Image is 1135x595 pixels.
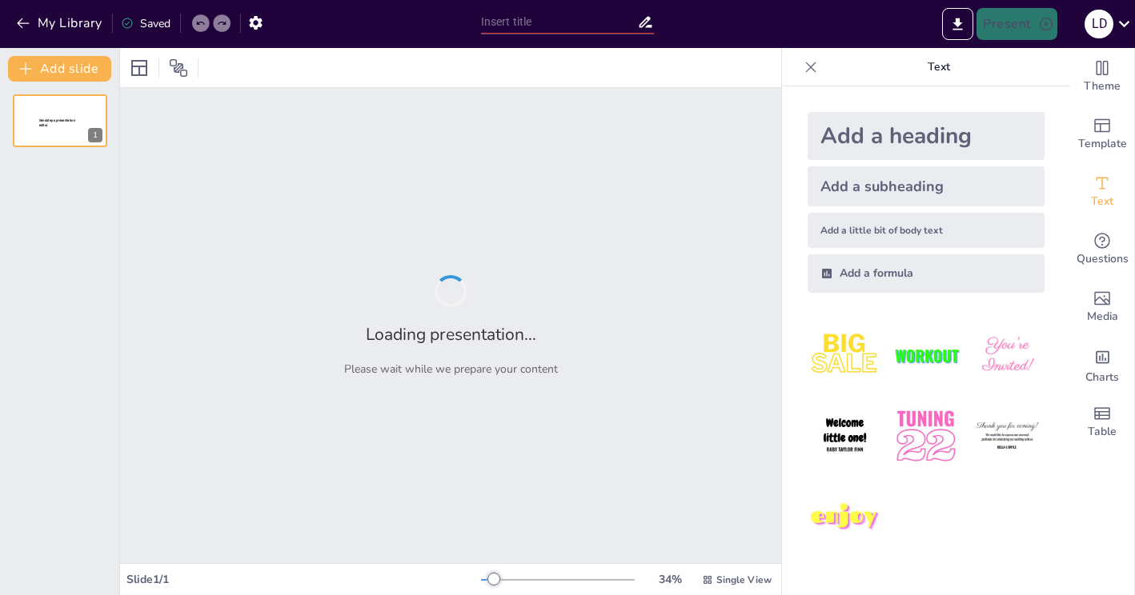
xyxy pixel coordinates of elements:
img: 1.jpeg [808,318,882,393]
div: Get real-time input from your audience [1070,221,1134,278]
div: Add a formula [808,254,1045,293]
img: 6.jpeg [970,399,1045,473]
img: 3.jpeg [970,318,1045,393]
div: Layout [126,55,152,81]
span: Media [1087,308,1118,325]
span: Questions [1077,250,1129,268]
button: Export to PowerPoint [942,8,973,40]
span: Table [1088,423,1117,441]
button: Add slide [8,56,111,82]
img: 4.jpeg [808,399,882,473]
span: Template [1078,135,1127,153]
img: 2.jpeg [888,318,963,393]
div: Add a little bit of body text [808,213,1045,248]
button: Present [977,8,1057,40]
img: 7.jpeg [808,481,882,555]
span: Text [1091,193,1113,210]
div: Change the overall theme [1070,48,1134,106]
div: Add a heading [808,112,1045,160]
button: My Library [12,10,109,36]
div: Slide 1 / 1 [126,572,481,587]
img: 5.jpeg [888,399,963,473]
div: Add a subheading [808,166,1045,206]
div: Add text boxes [1070,163,1134,221]
div: Add charts and graphs [1070,336,1134,393]
h2: Loading presentation... [366,323,536,345]
span: Charts [1085,369,1119,386]
span: Position [169,58,188,78]
p: Please wait while we prepare your content [344,361,558,377]
div: 34 % [651,572,689,587]
span: Theme [1084,78,1121,95]
div: L D [1085,10,1113,38]
span: Single View [716,573,772,586]
span: Sendsteps presentation editor [39,118,75,127]
p: Text [824,48,1054,86]
div: Add a table [1070,393,1134,451]
div: Saved [121,16,170,31]
div: 1 [13,94,107,147]
input: Insert title [481,10,637,34]
div: Add images, graphics, shapes or video [1070,278,1134,336]
div: 1 [88,128,102,142]
div: Add ready made slides [1070,106,1134,163]
button: L D [1085,8,1113,40]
